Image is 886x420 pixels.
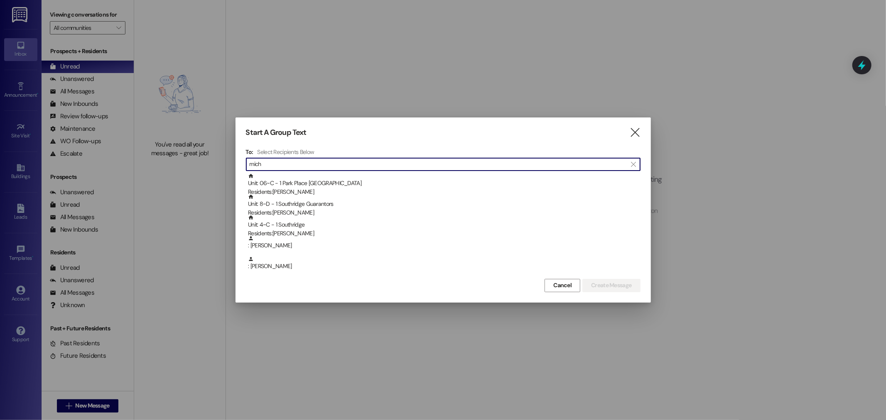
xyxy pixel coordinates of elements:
[246,128,307,137] h3: Start A Group Text
[246,173,641,194] div: Unit: 06~C - 1 Park Place [GEOGRAPHIC_DATA]Residents:[PERSON_NAME]
[248,235,641,250] div: : [PERSON_NAME]
[248,229,641,238] div: Residents: [PERSON_NAME]
[246,215,641,235] div: Unit: 4~C - 1 SouthridgeResidents:[PERSON_NAME]
[629,128,641,137] i: 
[582,279,640,292] button: Create Message
[246,148,253,156] h3: To:
[545,279,580,292] button: Cancel
[627,158,640,171] button: Clear text
[248,256,641,271] div: : [PERSON_NAME]
[248,215,641,238] div: Unit: 4~C - 1 Southridge
[248,194,641,217] div: Unit: 8~D - 1 Southridge Guarantors
[248,173,641,197] div: Unit: 06~C - 1 Park Place [GEOGRAPHIC_DATA]
[248,208,641,217] div: Residents: [PERSON_NAME]
[250,159,627,170] input: Search for any contact or apartment
[248,188,641,196] div: Residents: [PERSON_NAME]
[631,161,636,168] i: 
[257,148,314,156] h4: Select Recipients Below
[246,194,641,215] div: Unit: 8~D - 1 Southridge GuarantorsResidents:[PERSON_NAME]
[246,235,641,256] div: : [PERSON_NAME]
[246,256,641,277] div: : [PERSON_NAME]
[591,281,631,290] span: Create Message
[553,281,572,290] span: Cancel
